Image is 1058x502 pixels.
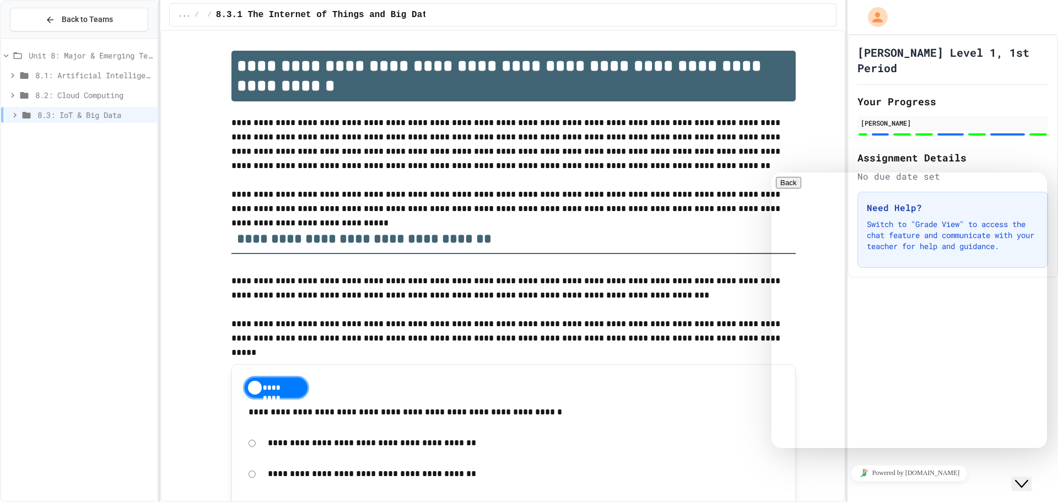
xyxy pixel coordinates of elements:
[861,118,1045,128] div: [PERSON_NAME]
[1012,458,1047,491] iframe: chat widget
[856,4,890,30] div: My Account
[35,89,153,101] span: 8.2: Cloud Computing
[216,8,586,21] span: 8.3.1 The Internet of Things and Big Data: Our Connected Digital World
[857,45,1048,75] h1: [PERSON_NAME] Level 1, 1st Period
[857,150,1048,165] h2: Assignment Details
[857,170,1048,183] div: No due date set
[771,461,1047,485] iframe: chat widget
[37,109,153,121] span: 8.3: IoT & Big Data
[62,14,113,25] span: Back to Teams
[208,10,212,19] span: /
[857,94,1048,109] h2: Your Progress
[179,10,191,19] span: ...
[35,69,153,81] span: 8.1: Artificial Intelligence Basics
[771,172,1047,448] iframe: chat widget
[195,10,198,19] span: /
[10,8,148,31] button: Back to Teams
[29,50,153,61] span: Unit 8: Major & Emerging Technologies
